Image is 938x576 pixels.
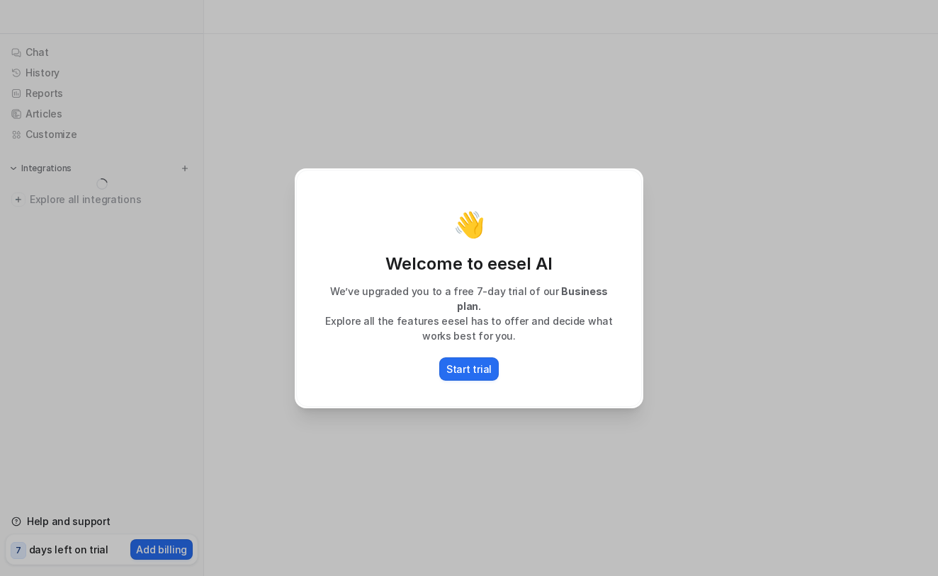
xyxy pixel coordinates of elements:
[311,284,627,313] p: We’ve upgraded you to a free 7-day trial of our
[453,210,485,238] p: 👋
[311,313,627,343] p: Explore all the features eesel has to offer and decide what works best for you.
[439,357,499,381] button: Start trial
[446,362,492,376] p: Start trial
[311,253,627,275] p: Welcome to eesel AI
